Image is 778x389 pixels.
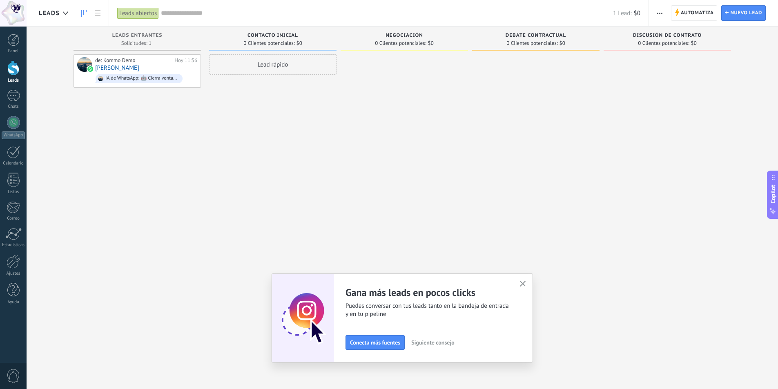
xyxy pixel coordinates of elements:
button: Más [654,5,666,21]
div: Chats [2,104,25,109]
div: Leads abiertos [117,7,159,19]
span: Copilot [769,184,777,203]
a: Automatiza [671,5,718,21]
span: Leads [39,9,60,17]
span: 0 Clientes potenciales: [243,41,294,46]
div: Leads Entrantes [78,33,197,40]
span: 1 Lead: [613,9,631,17]
span: Discusión de contrato [633,33,702,38]
div: Discusión de contrato [608,33,727,40]
div: Contacto inicial [213,33,332,40]
span: $0 [428,41,434,46]
span: $0 [296,41,302,46]
div: Lead rápido [209,54,337,75]
div: de: Kommo Demo [95,57,172,64]
button: Siguiente consejo [408,336,458,349]
div: WhatsApp [2,131,25,139]
a: Lista [91,5,105,21]
span: Siguiente consejo [411,340,454,345]
div: IA de WhatsApp: 🤖 Cierra ventas 10 veces más rápido con IA 💰 [105,76,179,81]
div: Ayuda [2,300,25,305]
span: $0 [691,41,697,46]
button: Conecta más fuentes [346,335,405,350]
div: Leads [2,78,25,83]
span: Nuevo lead [730,6,762,20]
span: Negociación [386,33,423,38]
div: Panel [2,49,25,54]
span: Leads Entrantes [112,33,163,38]
span: Automatiza [681,6,714,20]
h2: Gana más leads en pocos clicks [346,286,510,299]
span: $0 [634,9,640,17]
div: Negociación [345,33,464,40]
div: Estadísticas [2,242,25,248]
div: Debate contractual [476,33,595,40]
a: [PERSON_NAME] [95,64,139,71]
span: 0 Clientes potenciales: [506,41,557,46]
div: Leo V [77,57,92,72]
span: $0 [560,41,565,46]
div: Hoy 11:56 [174,57,197,64]
span: Conecta más fuentes [350,340,400,345]
a: Leads [77,5,91,21]
span: 0 Clientes potenciales: [638,41,689,46]
span: Solicitudes: 1 [121,41,152,46]
div: Listas [2,189,25,195]
div: Calendario [2,161,25,166]
img: waba.svg [87,66,93,72]
span: Puedes conversar con tus leads tanto en la bandeja de entrada y en tu pipeline [346,302,510,318]
a: Nuevo lead [721,5,766,21]
span: Debate contractual [506,33,566,38]
div: Correo [2,216,25,221]
div: Ajustes [2,271,25,276]
span: 0 Clientes potenciales: [375,41,426,46]
span: Contacto inicial [247,33,298,38]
